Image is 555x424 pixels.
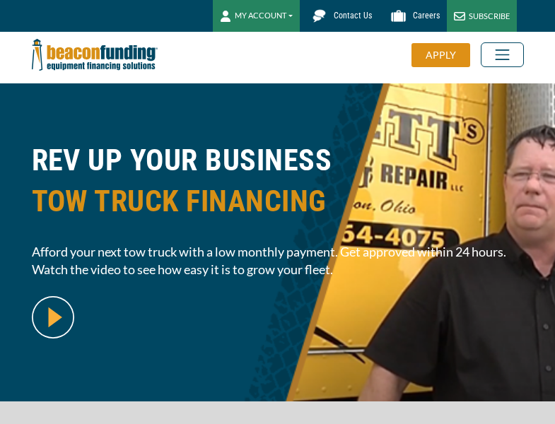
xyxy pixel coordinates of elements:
a: Careers [379,4,447,28]
img: Beacon Funding chat [307,4,332,28]
img: video modal pop-up play button [32,296,74,338]
span: Careers [413,11,440,20]
a: Contact Us [300,4,379,28]
div: APPLY [411,43,470,67]
span: Contact Us [334,11,372,20]
span: TOW TRUCK FINANCING [32,181,524,222]
a: APPLY [411,43,481,67]
span: Afford your next tow truck with a low monthly payment. Get approved within 24 hours. Watch the vi... [32,243,524,278]
h1: REV UP YOUR BUSINESS [32,140,524,232]
img: Beacon Funding Corporation logo [32,32,158,78]
button: Toggle navigation [481,42,524,67]
img: Beacon Funding Careers [386,4,411,28]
